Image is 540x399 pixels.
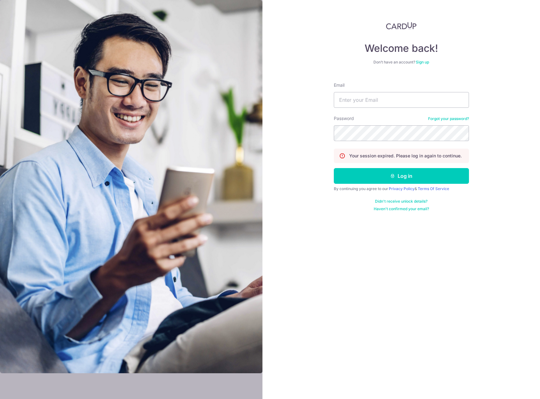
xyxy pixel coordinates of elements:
[334,42,469,55] h4: Welcome back!
[334,186,469,191] div: By continuing you agree to our &
[416,60,429,64] a: Sign up
[375,199,427,204] a: Didn't receive unlock details?
[428,116,469,121] a: Forgot your password?
[334,168,469,184] button: Log in
[334,92,469,108] input: Enter your Email
[389,186,415,191] a: Privacy Policy
[334,82,344,88] label: Email
[349,153,462,159] p: Your session expired. Please log in again to continue.
[386,22,417,30] img: CardUp Logo
[418,186,449,191] a: Terms Of Service
[334,60,469,65] div: Don’t have an account?
[374,206,429,211] a: Haven't confirmed your email?
[334,115,354,122] label: Password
